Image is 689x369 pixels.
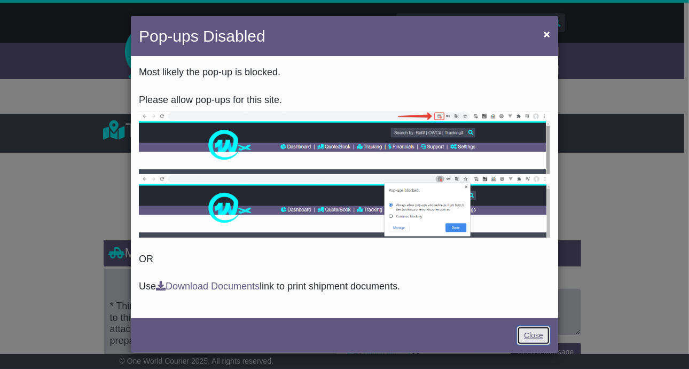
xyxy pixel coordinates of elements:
img: allow-popup-2.png [139,174,550,238]
h4: Pop-ups Disabled [139,24,265,48]
div: OR [131,59,558,316]
p: Please allow pop-ups for this site. [139,95,550,106]
p: Use link to print shipment documents. [139,281,550,293]
a: Download Documents [156,281,260,292]
p: Most likely the pop-up is blocked. [139,67,550,78]
a: Close [517,326,550,345]
img: allow-popup-1.png [139,111,550,174]
button: Close [538,23,555,45]
span: × [544,28,550,40]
